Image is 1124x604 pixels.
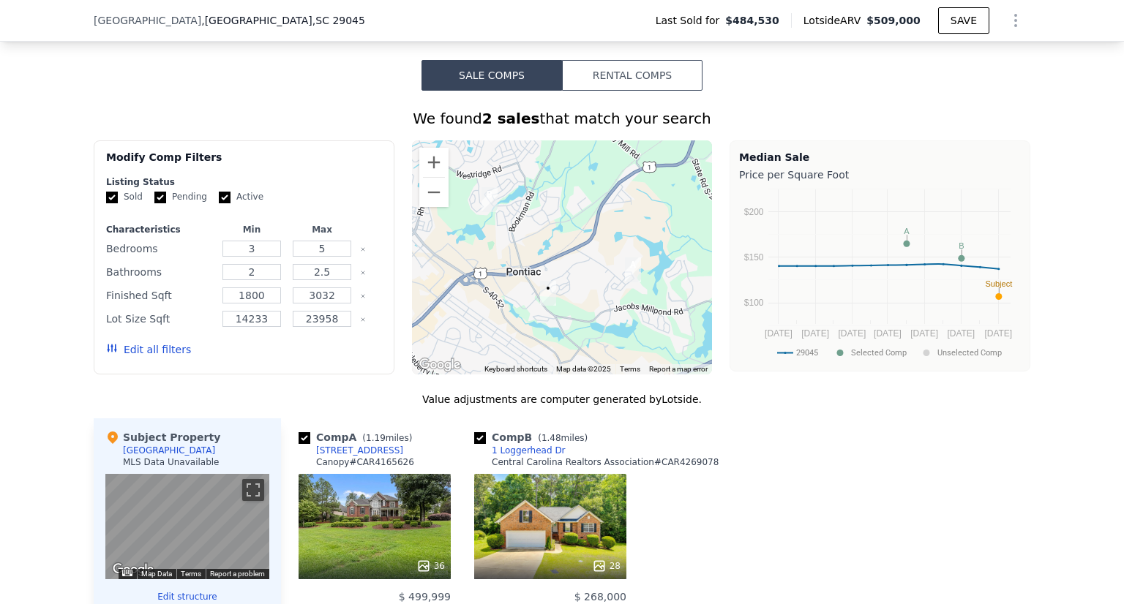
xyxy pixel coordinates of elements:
svg: A chart. [739,185,1021,368]
div: Characteristics [106,224,214,235]
button: Edit structure [105,591,269,603]
input: Active [219,192,231,203]
button: Clear [360,270,366,276]
button: Toggle fullscreen view [242,479,264,501]
div: We found that match your search [94,108,1030,129]
button: Show Options [1001,6,1030,35]
div: MLS Data Unavailable [123,456,220,468]
div: Central Carolina Realtors Association # CAR4269078 [492,456,719,468]
a: Report a problem [210,570,265,578]
button: Rental Comps [562,60,702,91]
text: [DATE] [874,328,902,339]
span: $ 268,000 [574,591,626,603]
div: Listing Status [106,176,382,188]
div: 36 [416,559,445,573]
a: Terms (opens in new tab) [620,365,640,373]
span: ( miles) [532,433,593,443]
text: [DATE] [801,328,829,339]
input: Sold [106,192,118,203]
button: Edit all filters [106,342,191,357]
span: ( miles) [356,433,418,443]
div: 28 [592,559,621,573]
div: Bathrooms [106,262,214,282]
div: [STREET_ADDRESS] [316,445,403,456]
span: Map data ©2025 [556,365,611,373]
div: Bedrooms [106,238,214,259]
button: SAVE [938,7,989,34]
button: Map Data [141,569,172,579]
text: $150 [744,252,764,263]
text: [DATE] [910,328,938,339]
span: $ 499,999 [399,591,451,603]
div: 400 Fetterbush Rd [625,257,641,282]
a: [STREET_ADDRESS] [299,445,403,456]
a: Report a map error [649,365,708,373]
span: , [GEOGRAPHIC_DATA] [201,13,365,28]
div: 1 Loggerhead Dr [492,445,566,456]
button: Zoom out [419,178,449,207]
text: Subject [986,279,1013,288]
text: B [959,241,964,250]
div: Canopy # CAR4165626 [316,456,414,468]
span: Lotside ARV [803,13,866,28]
div: Median Sale [739,150,1021,165]
div: Comp A [299,430,418,445]
text: Selected Comp [851,348,907,358]
div: Map [105,474,269,579]
button: Keyboard shortcuts [484,364,547,374]
a: Terms (opens in new tab) [181,570,201,578]
div: Value adjustments are computer generated by Lotside . [94,392,1030,407]
a: Open this area in Google Maps (opens a new window) [109,560,157,579]
text: Unselected Comp [937,348,1002,358]
text: A [904,227,910,235]
span: 1.19 [366,433,386,443]
text: [DATE] [838,328,866,339]
button: Sale Comps [421,60,562,91]
div: Max [290,224,354,235]
div: 784 Dial Creek Rd [540,281,556,306]
span: [GEOGRAPHIC_DATA] [94,13,201,28]
div: Subject Property [105,430,220,445]
text: [DATE] [947,328,975,339]
span: 1.48 [542,433,561,443]
button: Zoom in [419,148,449,177]
label: Pending [154,191,207,203]
input: Pending [154,192,166,203]
div: Min [220,224,284,235]
div: [GEOGRAPHIC_DATA] [123,445,215,456]
text: 29045 [796,348,818,358]
img: Google [416,355,464,374]
button: Clear [360,317,366,322]
button: Clear [360,246,366,252]
label: Sold [106,191,143,203]
div: Finished Sqft [106,285,214,306]
img: Google [109,560,157,579]
div: Modify Comp Filters [106,150,382,176]
text: [DATE] [984,328,1012,339]
div: Street View [105,474,269,579]
div: Lot Size Sqft [106,309,214,329]
div: 1 Loggerhead Dr [482,187,498,212]
text: [DATE] [765,328,793,339]
span: Last Sold for [656,13,726,28]
button: Keyboard shortcuts [122,570,132,576]
text: $100 [744,298,764,308]
span: , SC 29045 [312,15,365,26]
a: 1 Loggerhead Dr [474,445,566,456]
button: Clear [360,293,366,299]
span: $509,000 [866,15,921,26]
span: $484,530 [725,13,779,28]
strong: 2 sales [482,110,540,127]
label: Active [219,191,263,203]
text: $200 [744,207,764,217]
div: Comp B [474,430,593,445]
div: Price per Square Foot [739,165,1021,185]
a: Open this area in Google Maps (opens a new window) [416,355,464,374]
